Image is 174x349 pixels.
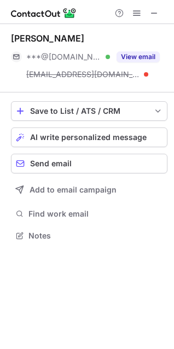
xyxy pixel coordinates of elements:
[30,185,117,194] span: Add to email campaign
[11,206,167,222] button: Find work email
[11,228,167,243] button: Notes
[11,154,167,173] button: Send email
[30,133,147,142] span: AI write personalized message
[117,51,160,62] button: Reveal Button
[30,159,72,168] span: Send email
[11,127,167,147] button: AI write personalized message
[11,33,84,44] div: [PERSON_NAME]
[28,209,163,219] span: Find work email
[26,52,102,62] span: ***@[DOMAIN_NAME]
[11,7,77,20] img: ContactOut v5.3.10
[28,231,163,241] span: Notes
[11,180,167,200] button: Add to email campaign
[11,101,167,121] button: save-profile-one-click
[30,107,148,115] div: Save to List / ATS / CRM
[26,69,140,79] span: [EMAIL_ADDRESS][DOMAIN_NAME]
